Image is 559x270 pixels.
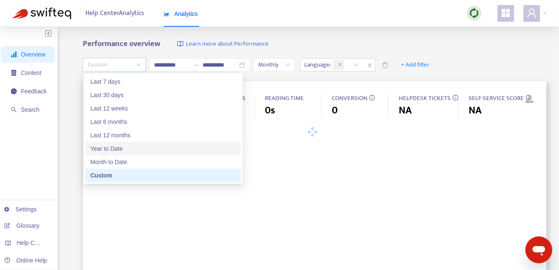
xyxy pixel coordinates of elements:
div: Last 6 months [90,117,236,126]
img: sync.dc5367851b00ba804db3.png [469,8,480,18]
span: message [11,88,17,94]
span: delete [382,62,388,68]
span: Monthly [258,59,290,71]
span: signal [11,51,17,57]
span: Overview [21,51,45,58]
div: Last 12 weeks [90,104,236,113]
span: user [527,8,537,18]
span: Search [21,106,39,113]
img: image-link [177,41,184,47]
span: to [192,62,199,68]
span: appstore [501,8,511,18]
div: Last 7 days [90,77,236,86]
div: Custom [85,169,241,182]
span: HELPDESK TICKETS [399,93,451,103]
span: search [11,107,17,113]
span: CONVERSION [332,93,367,103]
div: Last 12 months [85,129,241,142]
span: NA [399,103,412,118]
span: Help Centers [17,239,51,246]
div: Last 12 months [90,131,236,140]
div: Year to Date [90,144,236,153]
span: Analytics [164,10,198,17]
span: 0 [332,103,338,118]
span: Content [21,69,41,76]
span: Learn more about Performance [186,39,269,49]
span: 0s [265,103,275,118]
span: area-chart [164,11,169,17]
span: NA [469,103,482,118]
button: + Add filter [395,58,436,72]
a: Learn more about Performance [177,39,269,49]
div: Last 30 days [90,90,236,100]
span: swap-right [192,62,199,68]
b: Performance overview [83,37,160,50]
span: READING TIME [265,93,304,103]
span: close [338,62,342,67]
img: Swifteq [13,8,71,19]
span: close [364,60,375,70]
span: Help Center Analytics [86,5,145,21]
span: Feedback [21,88,46,95]
a: Settings [4,206,37,213]
span: + Add filter [401,60,430,70]
span: Language : [301,59,332,71]
a: Glossary [4,222,39,229]
div: Last 30 days [85,88,241,102]
a: Online Help [4,257,47,264]
iframe: Button to launch messaging window [526,237,552,263]
div: Month to Date [85,155,241,169]
span: Custom [88,59,141,71]
div: Month to Date [90,157,236,167]
div: Last 6 months [85,115,241,129]
div: Last 12 weeks [85,102,241,115]
div: Year to Date [85,142,241,155]
span: SELF-SERVICE SCORE [469,93,524,103]
div: Custom [90,171,236,180]
div: Last 7 days [85,75,241,88]
span: container [11,70,17,76]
